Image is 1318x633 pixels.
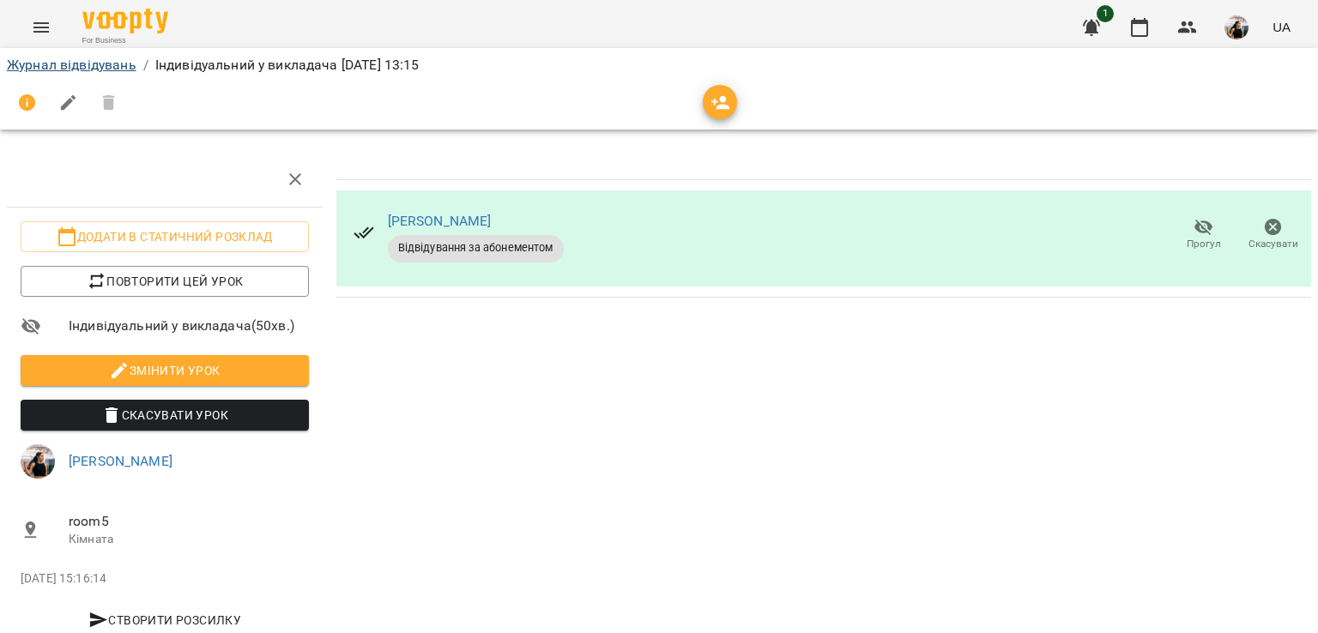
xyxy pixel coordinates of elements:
[34,226,295,247] span: Додати в статичний розклад
[21,444,55,479] img: f25c141d8d8634b2a8fce9f0d709f9df.jpg
[82,35,168,46] span: For Business
[34,360,295,381] span: Змінити урок
[21,355,309,386] button: Змінити урок
[21,7,62,48] button: Menu
[143,55,148,75] li: /
[388,213,492,229] a: [PERSON_NAME]
[34,405,295,425] span: Скасувати Урок
[21,400,309,431] button: Скасувати Урок
[69,453,172,469] a: [PERSON_NAME]
[21,570,309,588] p: [DATE] 15:16:14
[1238,211,1308,259] button: Скасувати
[1187,237,1221,251] span: Прогул
[1224,15,1248,39] img: f25c141d8d8634b2a8fce9f0d709f9df.jpg
[82,9,168,33] img: Voopty Logo
[21,221,309,252] button: Додати в статичний розклад
[21,266,309,297] button: Повторити цей урок
[69,511,309,532] span: room5
[1266,11,1297,43] button: UA
[1273,18,1291,36] span: UA
[1248,237,1298,251] span: Скасувати
[155,55,420,75] p: Індивідуальний у викладача [DATE] 13:15
[7,57,136,73] a: Журнал відвідувань
[388,240,564,256] span: Відвідування за абонементом
[69,531,309,548] p: Кімната
[1097,5,1114,22] span: 1
[34,271,295,292] span: Повторити цей урок
[1169,211,1238,259] button: Прогул
[69,316,309,336] span: Індивідуальний у викладача ( 50 хв. )
[7,55,1311,75] nav: breadcrumb
[27,610,302,630] span: Створити розсилку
